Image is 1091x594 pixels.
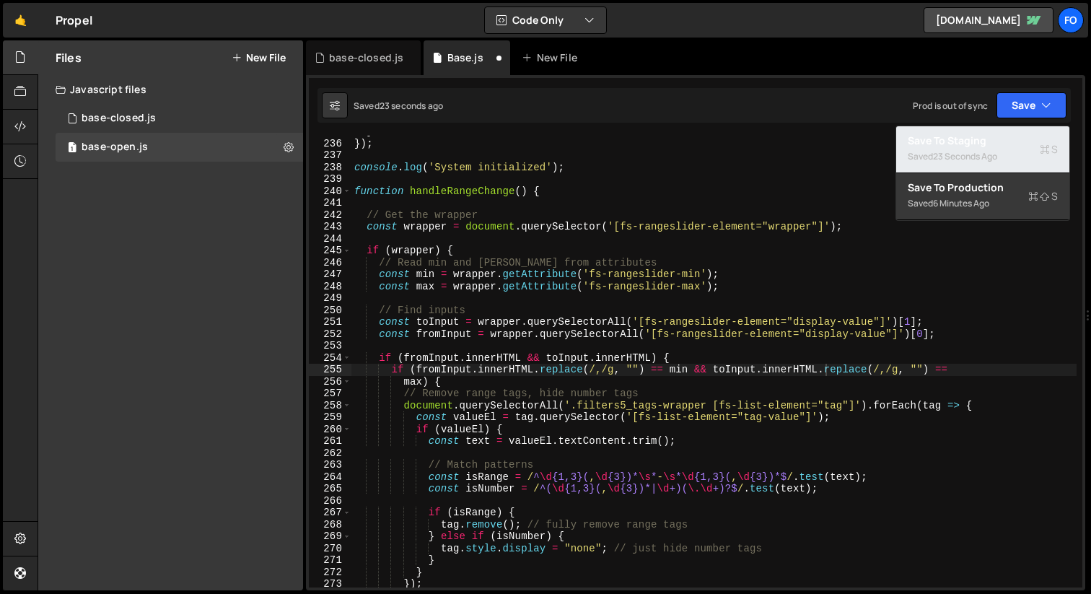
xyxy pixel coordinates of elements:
div: 237 [309,149,351,162]
div: 247 [309,268,351,281]
div: 255 [309,364,351,376]
div: base-open.js [82,141,148,154]
div: 253 [309,340,351,352]
a: 🤙 [3,3,38,38]
div: 241 [309,197,351,209]
div: 263 [309,459,351,471]
div: 244 [309,233,351,245]
button: Save to StagingS Saved23 seconds ago [896,126,1069,173]
div: 238 [309,162,351,174]
div: 240 [309,185,351,198]
button: Save to ProductionS Saved6 minutes ago [896,173,1069,220]
div: base-closed.js [329,51,403,65]
div: 258 [309,400,351,412]
div: 271 [309,554,351,567]
div: Base.js [447,51,483,65]
div: Javascript files [38,75,303,104]
div: Save to Staging [908,134,1058,148]
div: Saved [908,148,1058,165]
div: 268 [309,519,351,531]
div: 261 [309,435,351,447]
div: 252 [309,328,351,341]
div: 243 [309,221,351,233]
div: 270 [309,543,351,555]
div: Saved [354,100,443,112]
div: 260 [309,424,351,436]
div: 6 minutes ago [933,197,989,209]
button: Save [996,92,1066,118]
div: New File [522,51,582,65]
div: Saved [908,195,1058,212]
div: 239 [309,173,351,185]
div: 242 [309,209,351,222]
div: Save to Production [908,180,1058,195]
div: 246 [309,257,351,269]
div: 249 [309,292,351,305]
div: 267 [309,507,351,519]
div: 269 [309,530,351,543]
h2: Files [56,50,82,66]
div: 266 [309,495,351,507]
div: 254 [309,352,351,364]
div: 272 [309,567,351,579]
button: New File [232,52,286,64]
div: 262 [309,447,351,460]
div: 265 [309,483,351,495]
div: 23 seconds ago [380,100,443,112]
div: 248 [309,281,351,293]
div: 264 [309,471,351,484]
a: [DOMAIN_NAME] [924,7,1053,33]
div: 259 [309,411,351,424]
div: 256 [309,376,351,388]
span: S [1040,142,1058,157]
div: 273 [309,578,351,590]
div: 23 seconds ago [933,150,997,162]
div: base-closed.js [82,112,156,125]
div: 17111/47461.js [56,104,303,133]
div: Propel [56,12,92,29]
div: 250 [309,305,351,317]
span: S [1028,189,1058,204]
button: Code Only [485,7,606,33]
div: 251 [309,316,351,328]
div: 236 [309,138,351,150]
div: 17111/47186.js [56,133,303,162]
a: fo [1058,7,1084,33]
div: 245 [309,245,351,257]
span: 1 [68,143,76,154]
div: Prod is out of sync [913,100,988,112]
div: 257 [309,388,351,400]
